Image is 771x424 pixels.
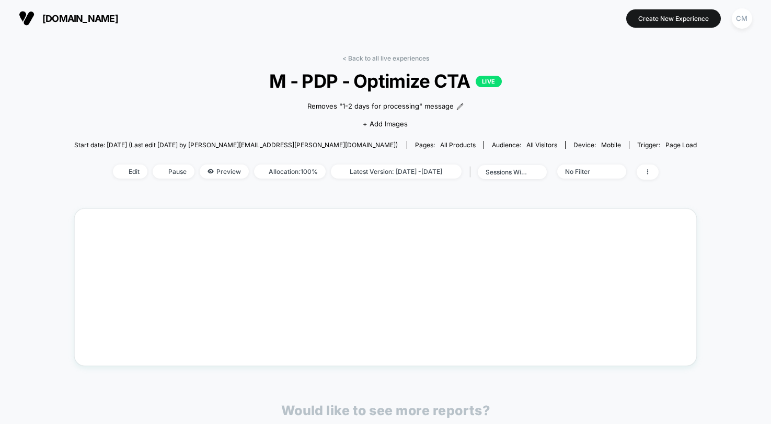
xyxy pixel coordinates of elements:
[492,141,557,149] div: Audience:
[601,141,621,149] span: mobile
[281,403,490,418] p: Would like to see more reports?
[467,164,478,180] span: |
[42,13,118,24] span: [DOMAIN_NAME]
[105,70,665,92] span: M - PDP - Optimize CTA
[665,141,697,149] span: Page Load
[626,9,721,28] button: Create New Experience
[113,164,147,179] span: Edit
[74,141,398,149] span: Start date: [DATE] (Last edit [DATE] by [PERSON_NAME][EMAIL_ADDRESS][PERSON_NAME][DOMAIN_NAME])
[732,8,752,29] div: CM
[331,164,462,179] span: Latest Version: [DATE] - [DATE]
[153,164,194,179] span: Pause
[729,8,755,29] button: CM
[200,164,249,179] span: Preview
[486,168,527,176] div: sessions with impression
[476,76,502,87] p: LIVE
[363,120,408,128] span: + Add Images
[19,10,34,26] img: Visually logo
[342,54,429,62] a: < Back to all live experiences
[254,164,326,179] span: Allocation: 100%
[526,141,557,149] span: All Visitors
[440,141,476,149] span: all products
[565,141,629,149] span: Device:
[637,141,697,149] div: Trigger:
[415,141,476,149] div: Pages:
[565,168,607,175] div: No Filter
[307,101,454,112] span: Removes "1-2 days for processing" message
[16,10,121,27] button: [DOMAIN_NAME]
